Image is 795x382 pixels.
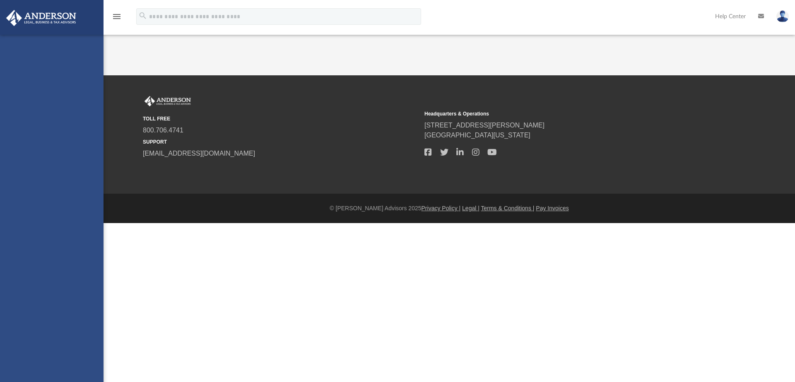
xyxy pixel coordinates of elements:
a: [EMAIL_ADDRESS][DOMAIN_NAME] [143,150,255,157]
a: Pay Invoices [536,205,569,211]
i: search [138,11,147,20]
a: [STREET_ADDRESS][PERSON_NAME] [424,122,544,129]
small: TOLL FREE [143,115,419,123]
a: [GEOGRAPHIC_DATA][US_STATE] [424,132,530,139]
small: SUPPORT [143,138,419,146]
img: User Pic [776,10,789,22]
a: Privacy Policy | [422,205,461,211]
div: © [PERSON_NAME] Advisors 2025 [104,204,795,213]
i: menu [112,12,122,22]
img: Anderson Advisors Platinum Portal [143,96,193,107]
a: Legal | [462,205,479,211]
small: Headquarters & Operations [424,110,700,118]
a: Terms & Conditions | [481,205,535,211]
a: menu [112,16,122,22]
img: Anderson Advisors Platinum Portal [4,10,79,26]
a: 800.706.4741 [143,127,183,134]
